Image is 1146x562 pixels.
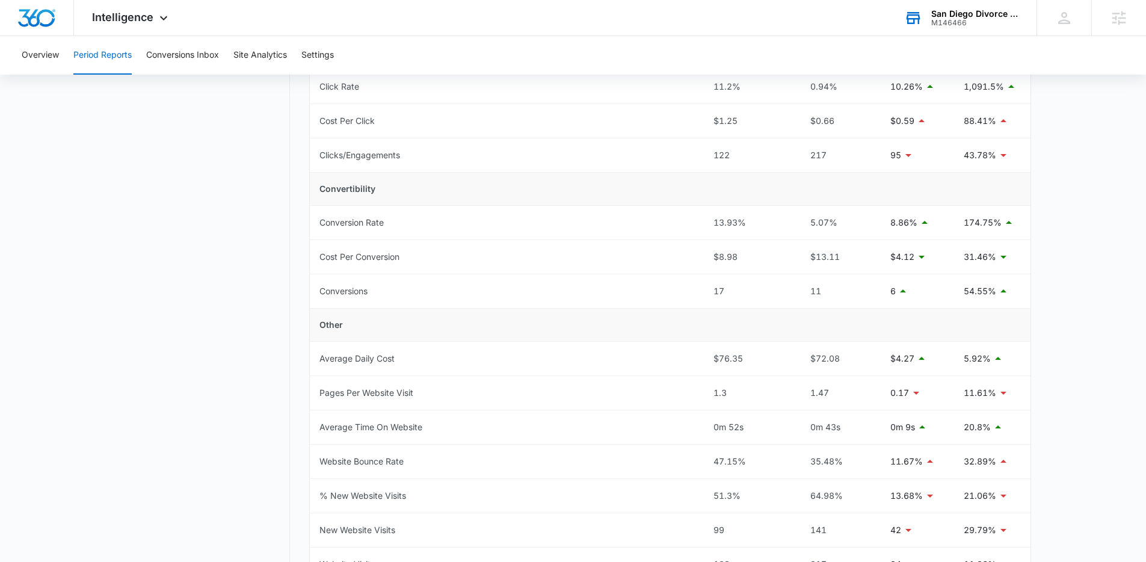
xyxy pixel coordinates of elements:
[319,386,413,400] div: Pages Per Website Visit
[964,285,996,298] p: 54.55%
[964,421,991,434] p: 20.8%
[713,386,783,400] div: 1.3
[92,11,153,23] span: Intelligence
[319,149,400,162] div: Clicks/Engagements
[713,421,783,434] div: 0m 52s
[964,80,1004,93] p: 1,091.5%
[301,36,334,75] button: Settings
[319,80,359,93] div: Click Rate
[890,216,917,229] p: 8.86%
[890,352,914,365] p: $4.27
[319,421,422,434] div: Average Time On Website
[890,386,909,400] p: 0.17
[319,352,395,365] div: Average Daily Cost
[802,285,871,298] div: 11
[931,19,1019,27] div: account id
[713,285,783,298] div: 17
[73,36,132,75] button: Period Reports
[964,489,996,502] p: 21.06%
[802,386,871,400] div: 1.47
[802,114,871,128] div: $0.66
[146,36,219,75] button: Conversions Inbox
[890,489,923,502] p: 13.68%
[802,216,871,229] div: 5.07%
[713,149,783,162] div: 122
[319,216,384,229] div: Conversion Rate
[233,36,287,75] button: Site Analytics
[802,149,871,162] div: 217
[802,352,871,365] div: $72.08
[310,173,1030,206] td: Convertibility
[964,149,996,162] p: 43.78%
[931,9,1019,19] div: account name
[890,250,914,264] p: $4.12
[319,455,404,468] div: Website Bounce Rate
[890,421,915,434] p: 0m 9s
[319,523,395,537] div: New Website Visits
[713,523,783,537] div: 99
[713,114,783,128] div: $1.25
[802,489,871,502] div: 64.98%
[713,352,783,365] div: $76.35
[890,80,923,93] p: 10.26%
[964,114,996,128] p: 88.41%
[22,36,59,75] button: Overview
[802,421,871,434] div: 0m 43s
[890,114,914,128] p: $0.59
[713,455,783,468] div: 47.15%
[964,216,1002,229] p: 174.75%
[713,250,783,264] div: $8.98
[713,216,783,229] div: 13.93%
[964,523,996,537] p: 29.79%
[890,149,901,162] p: 95
[964,455,996,468] p: 32.89%
[319,250,399,264] div: Cost Per Conversion
[890,523,901,537] p: 42
[964,352,991,365] p: 5.92%
[964,386,996,400] p: 11.61%
[802,250,871,264] div: $13.11
[713,489,783,502] div: 51.3%
[890,455,923,468] p: 11.67%
[802,523,871,537] div: 141
[319,114,375,128] div: Cost Per Click
[319,489,406,502] div: % New Website Visits
[802,80,871,93] div: 0.94%
[319,285,368,298] div: Conversions
[802,455,871,468] div: 35.48%
[310,309,1030,342] td: Other
[713,80,783,93] div: 11.2%
[964,250,996,264] p: 31.46%
[890,285,896,298] p: 6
